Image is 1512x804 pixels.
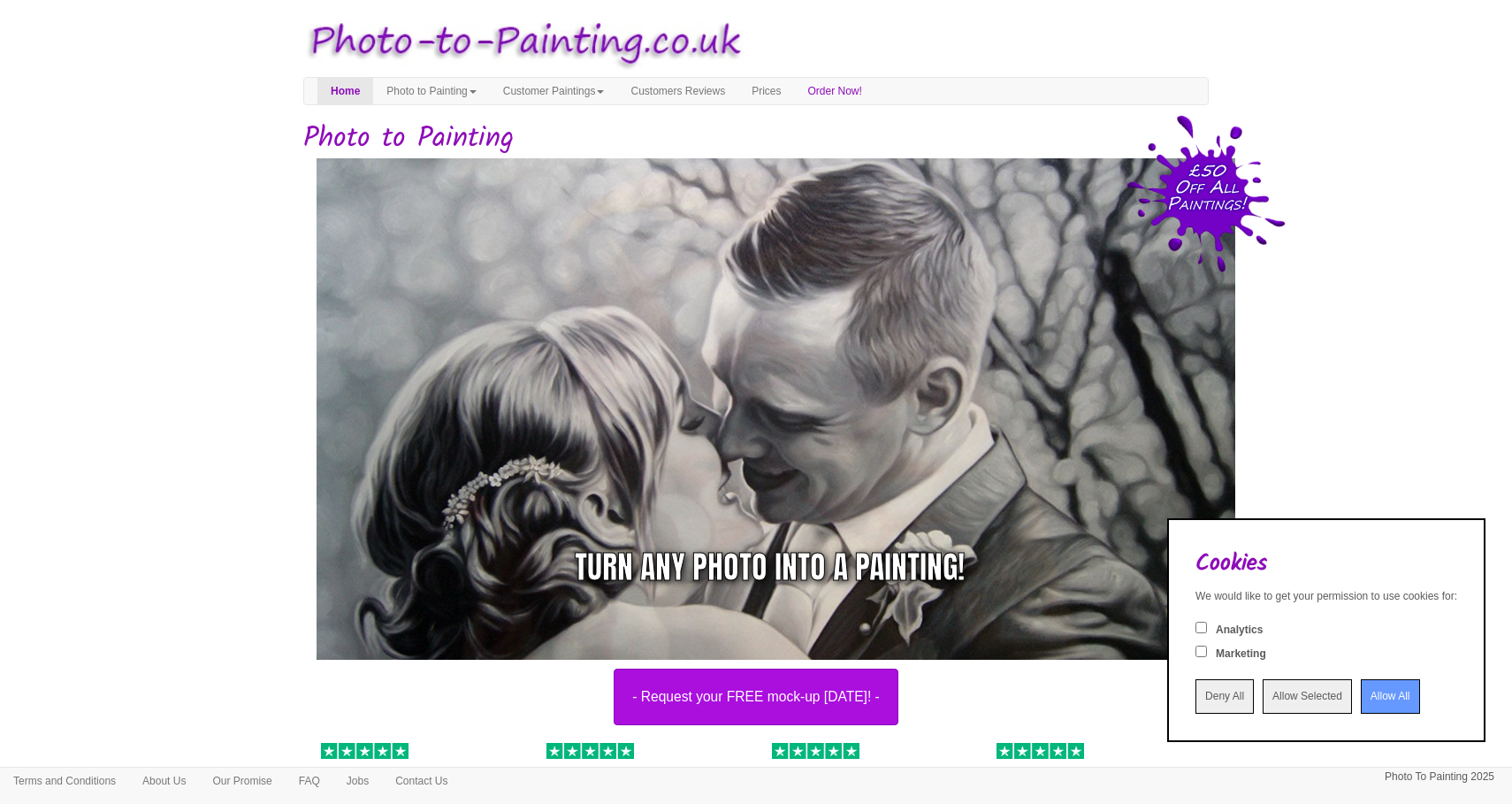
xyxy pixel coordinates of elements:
[575,545,965,590] div: Turn any photo into a painting!
[772,743,859,759] img: 5 of out 5 stars
[1263,679,1352,714] input: Allow Selected
[373,78,489,104] a: Photo to Painting
[1126,115,1286,272] img: 50 pound price drop
[617,78,738,104] a: Customers Reviews
[382,768,461,794] a: Contact Us
[321,743,409,759] img: 5 of out 5 stars
[795,78,875,104] a: Order Now!
[1216,647,1266,662] label: Marketing
[1361,679,1420,714] input: Allow All
[317,78,373,104] a: Home
[286,768,333,794] a: FAQ
[199,768,285,794] a: Our Promise
[546,764,745,783] p: Wonderful company to deal with
[772,764,971,783] p: Excellent service
[997,743,1084,759] img: 5 of out 5 stars
[1385,768,1494,786] p: Photo To Painting 2025
[1195,589,1457,604] div: We would like to get your permission to use cookies for:
[738,78,794,104] a: Prices
[290,158,1222,725] a: - Request your FREE mock-up [DATE]! -
[321,764,520,801] p: The complete service was superb from…
[997,764,1195,783] p: 1st class service from start to finish…
[129,768,199,794] a: About Us
[333,768,382,794] a: Jobs
[317,158,1249,675] img: bowie.jpg
[294,9,747,77] img: Photo to Painting
[546,743,634,759] img: 5 of out 5 stars
[1216,623,1263,638] label: Analytics
[490,78,618,104] a: Customer Paintings
[1195,679,1254,714] input: Deny All
[303,123,1209,154] h1: Photo to Painting
[1195,551,1457,577] h2: Cookies
[614,669,898,725] button: - Request your FREE mock-up [DATE]! -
